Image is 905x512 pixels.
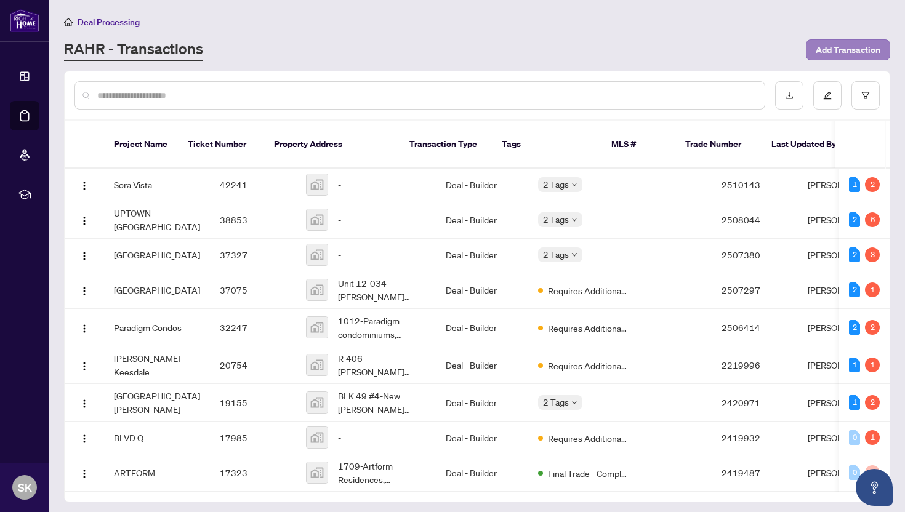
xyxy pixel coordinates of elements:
[849,320,860,335] div: 2
[10,9,39,32] img: logo
[79,251,89,261] img: Logo
[436,169,528,201] td: Deal - Builder
[571,217,577,223] span: down
[338,431,341,444] span: -
[849,465,860,480] div: 0
[865,465,880,480] div: 0
[104,201,210,239] td: UPTOWN [GEOGRAPHIC_DATA]
[210,346,296,384] td: 20754
[74,393,94,412] button: Logo
[798,169,890,201] td: [PERSON_NAME]
[798,454,890,492] td: [PERSON_NAME]
[436,309,528,346] td: Deal - Builder
[798,422,890,454] td: [PERSON_NAME]
[338,389,426,416] span: BLK 49 #4-New [PERSON_NAME] Presentation Centre, Sideline [STREET_ADDRESS]
[436,346,528,384] td: Deal - Builder
[104,454,210,492] td: ARTFORM
[865,282,880,297] div: 1
[712,201,798,239] td: 2508044
[104,239,210,271] td: [GEOGRAPHIC_DATA]
[436,422,528,454] td: Deal - Builder
[307,317,328,338] img: thumbnail-img
[79,434,89,444] img: Logo
[104,169,210,201] td: Sora Vista
[849,247,860,262] div: 2
[104,309,210,346] td: Paradigm Condos
[785,91,794,100] span: download
[712,346,798,384] td: 2219996
[64,18,73,26] span: home
[798,346,890,384] td: [PERSON_NAME]
[548,359,628,372] span: Requires Additional Docs
[307,174,328,195] img: thumbnail-img
[798,271,890,309] td: [PERSON_NAME]
[849,177,860,192] div: 1
[712,271,798,309] td: 2507297
[104,271,210,309] td: [GEOGRAPHIC_DATA]
[74,463,94,482] button: Logo
[79,216,89,226] img: Logo
[400,121,492,169] th: Transaction Type
[543,395,569,409] span: 2 Tags
[601,121,675,169] th: MLS #
[79,286,89,296] img: Logo
[74,318,94,337] button: Logo
[79,399,89,409] img: Logo
[18,479,32,496] span: SK
[712,422,798,454] td: 2419932
[543,247,569,262] span: 2 Tags
[856,469,893,506] button: Open asap
[543,177,569,191] span: 2 Tags
[210,309,296,346] td: 32247
[307,392,328,413] img: thumbnail-img
[436,384,528,422] td: Deal - Builder
[210,271,296,309] td: 37075
[775,81,803,110] button: download
[74,245,94,265] button: Logo
[806,39,890,60] button: Add Transaction
[865,358,880,372] div: 1
[865,430,880,445] div: 1
[851,81,880,110] button: filter
[210,454,296,492] td: 17323
[338,459,426,486] span: 1709-Artform Residences, [GEOGRAPHIC_DATA], [GEOGRAPHIC_DATA], [GEOGRAPHIC_DATA]
[210,422,296,454] td: 17985
[548,321,628,335] span: Requires Additional Docs
[849,282,860,297] div: 2
[865,320,880,335] div: 2
[74,280,94,300] button: Logo
[436,454,528,492] td: Deal - Builder
[338,351,426,378] span: R-406-[PERSON_NAME] Keelesdale, [GEOGRAPHIC_DATA], [GEOGRAPHIC_DATA], [GEOGRAPHIC_DATA], [GEOGRAP...
[210,239,296,271] td: 37327
[436,201,528,239] td: Deal - Builder
[307,279,328,300] img: thumbnail-img
[104,121,178,169] th: Project Name
[865,212,880,227] div: 6
[712,309,798,346] td: 2506414
[798,201,890,239] td: [PERSON_NAME]
[548,431,628,445] span: Requires Additional Docs
[798,309,890,346] td: [PERSON_NAME]
[74,355,94,375] button: Logo
[571,182,577,188] span: down
[74,428,94,447] button: Logo
[307,462,328,483] img: thumbnail-img
[338,314,426,341] span: 1012-Paradigm condominiums, [GEOGRAPHIC_DATA], [GEOGRAPHIC_DATA], [GEOGRAPHIC_DATA], [GEOGRAPHIC_...
[762,121,854,169] th: Last Updated By
[307,354,328,375] img: thumbnail-img
[543,212,569,226] span: 2 Tags
[865,395,880,410] div: 2
[712,169,798,201] td: 2510143
[79,469,89,479] img: Logo
[849,430,860,445] div: 0
[210,384,296,422] td: 19155
[492,121,601,169] th: Tags
[548,284,628,297] span: Requires Additional Docs
[849,212,860,227] div: 2
[104,422,210,454] td: BLVD Q
[210,201,296,239] td: 38853
[338,276,426,303] span: Unit 12-034-[PERSON_NAME] Communities [GEOGRAPHIC_DATA] [GEOGRAPHIC_DATA], [GEOGRAPHIC_DATA], [GE...
[571,399,577,406] span: down
[436,239,528,271] td: Deal - Builder
[64,39,203,61] a: RAHR - Transactions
